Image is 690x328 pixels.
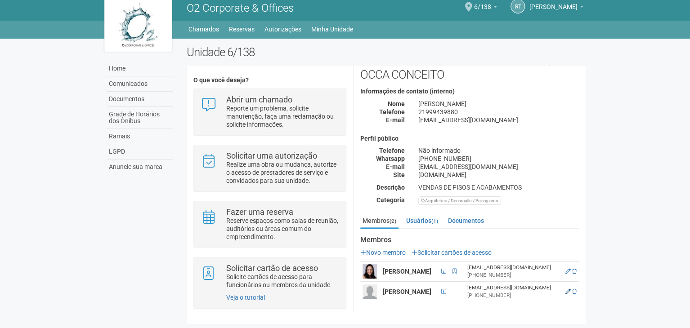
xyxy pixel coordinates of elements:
a: Solicitar cartão de acesso Solicite cartões de acesso para funcionários ou membros da unidade. [201,264,339,289]
a: Documentos [446,214,486,227]
p: Realize uma obra ou mudança, autorize o acesso de prestadores de serviço e convidados para sua un... [226,160,339,185]
p: Solicite cartões de acesso para funcionários ou membros da unidade. [226,273,339,289]
a: Excluir membro [572,288,577,295]
a: Abrir um chamado Reporte um problema, solicite manutenção, faça uma reclamação ou solicite inform... [201,96,339,129]
a: Membros(2) [360,214,399,229]
a: Fazer uma reserva Reserve espaços como salas de reunião, auditórios ou áreas comum do empreendime... [201,208,339,241]
div: Não informado [412,146,586,155]
strong: E-mail [386,163,405,170]
strong: Descrição [376,184,405,191]
img: user.png [363,284,377,299]
div: [EMAIL_ADDRESS][DOMAIN_NAME] [467,264,560,271]
img: business.png [527,135,572,180]
small: (1) [431,218,438,224]
strong: [PERSON_NAME] [383,268,431,275]
div: [EMAIL_ADDRESS][DOMAIN_NAME] [412,116,586,124]
a: Autorizações [264,23,301,35]
strong: Telefone [379,147,405,154]
a: Home [107,61,173,76]
div: [EMAIL_ADDRESS][DOMAIN_NAME] [412,163,586,171]
div: [DOMAIN_NAME] [412,171,586,179]
strong: Site [393,171,405,178]
div: [PHONE_NUMBER] [467,292,560,299]
div: 21999439880 [412,108,586,116]
a: Excluir membro [572,268,577,275]
a: Solicitar cartões de acesso [412,249,492,256]
a: Novo membro [360,249,406,256]
strong: E-mail [386,116,405,124]
strong: Nome [388,100,405,107]
div: Arquitetura / Decoração / Paisagismo [418,196,501,205]
h2: Unidade 6/138 [187,45,586,59]
strong: Solicitar uma autorização [226,151,317,160]
strong: [PERSON_NAME] [383,288,431,295]
h4: O que você deseja? [193,77,346,84]
a: Anuncie sua marca [107,160,173,174]
strong: Solicitar cartão de acesso [226,263,318,273]
h4: Perfil público [360,135,579,142]
a: 6/138 [474,4,497,12]
a: Usuários(1) [404,214,440,227]
div: [PHONE_NUMBER] [412,155,586,163]
span: O2 Corporate & Offices [187,2,294,14]
a: Minha Unidade [311,23,353,35]
a: LGPD [107,144,173,160]
div: [PHONE_NUMBER] [467,271,560,279]
a: Ramais [107,129,173,144]
strong: Abrir um chamado [226,95,292,104]
a: Editar membro [565,268,571,275]
h2: OCCA CONCEITO [360,54,579,81]
a: Comunicados [107,76,173,92]
strong: Membros [360,236,579,244]
h4: Informações de contato (interno) [360,88,579,95]
strong: Telefone [379,108,405,115]
a: Documentos [107,92,173,107]
small: (2) [390,218,396,224]
a: Veja o tutorial [226,294,265,301]
a: Editar membro [565,288,571,295]
a: Reservas [229,23,255,35]
div: [EMAIL_ADDRESS][DOMAIN_NAME] [467,284,560,292]
p: Reporte um problema, solicite manutenção, faça uma reclamação ou solicite informações. [226,104,339,129]
strong: Fazer uma reserva [226,207,293,217]
a: Grade de Horários dos Ônibus [107,107,173,129]
div: VENDAS DE PISOS E ACABAMENTOS [412,183,586,191]
img: user.png [363,264,377,279]
div: [PERSON_NAME] [412,100,586,108]
p: Reserve espaços como salas de reunião, auditórios ou áreas comum do empreendimento. [226,217,339,241]
a: Chamados [188,23,219,35]
strong: Categoria [376,196,405,204]
strong: Whatsapp [376,155,405,162]
a: Solicitar uma autorização Realize uma obra ou mudança, autorize o acesso de prestadores de serviç... [201,152,339,185]
a: [PERSON_NAME] [529,4,583,12]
